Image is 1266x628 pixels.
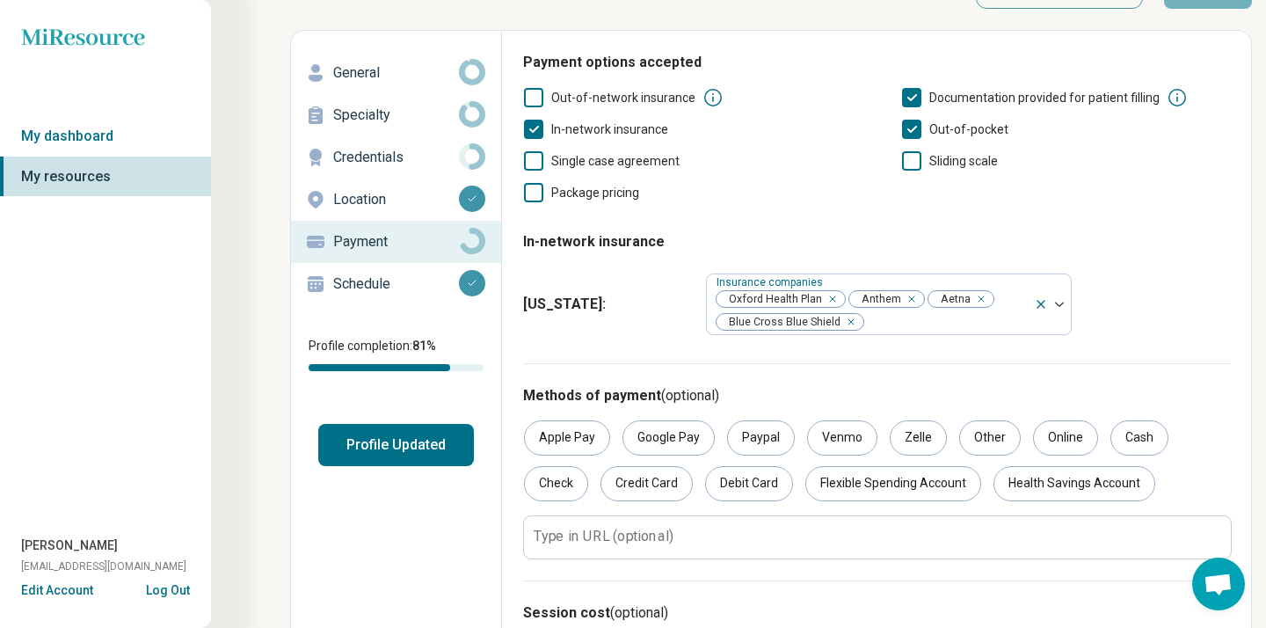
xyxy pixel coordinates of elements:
a: Specialty [291,94,501,136]
p: Credentials [333,147,459,168]
div: Apple Pay [524,420,610,456]
span: Package pricing [551,186,639,200]
div: Check [524,466,588,501]
div: Debit Card [705,466,793,501]
button: Edit Account [21,581,93,600]
p: General [333,62,459,84]
span: [EMAIL_ADDRESS][DOMAIN_NAME] [21,559,186,574]
span: Oxford Health Plan [717,291,827,308]
span: [US_STATE] : [523,294,692,315]
span: Out-of-pocket [929,122,1008,136]
div: Cash [1110,420,1168,456]
div: Venmo [807,420,877,456]
button: Profile Updated [318,424,474,466]
div: Google Pay [622,420,715,456]
h3: Methods of payment [523,385,1230,406]
span: Documentation provided for patient filling [929,91,1160,105]
div: Profile completion: [291,326,501,382]
div: Credit Card [600,466,693,501]
span: (optional) [661,387,719,404]
div: Online [1033,420,1098,456]
a: General [291,52,501,94]
span: In-network insurance [551,122,668,136]
label: Type in URL (optional) [534,529,673,544]
span: Blue Cross Blue Shield [717,314,846,331]
h3: Payment options accepted [523,52,1230,73]
div: Flexible Spending Account [805,466,981,501]
div: Open chat [1192,558,1245,610]
p: Schedule [333,274,459,295]
div: Zelle [890,420,947,456]
span: [PERSON_NAME] [21,537,118,555]
span: Anthem [849,291,906,308]
div: Paypal [727,420,795,456]
a: Payment [291,221,501,263]
p: Location [333,189,459,210]
h3: Session cost [523,602,1230,624]
a: Location [291,179,501,221]
div: Health Savings Account [993,466,1155,501]
div: Other [959,420,1021,456]
button: Log Out [146,581,190,595]
span: Out-of-network insurance [551,91,695,105]
span: 81 % [412,339,436,353]
p: Specialty [333,105,459,126]
a: Credentials [291,136,501,179]
p: Payment [333,231,459,252]
span: (optional) [610,604,668,621]
a: Schedule [291,263,501,305]
span: Aetna [928,291,976,308]
div: Profile completion [309,364,484,371]
span: Single case agreement [551,154,680,168]
label: Insurance companies [717,276,826,288]
span: Sliding scale [929,154,998,168]
legend: In-network insurance [523,217,665,267]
